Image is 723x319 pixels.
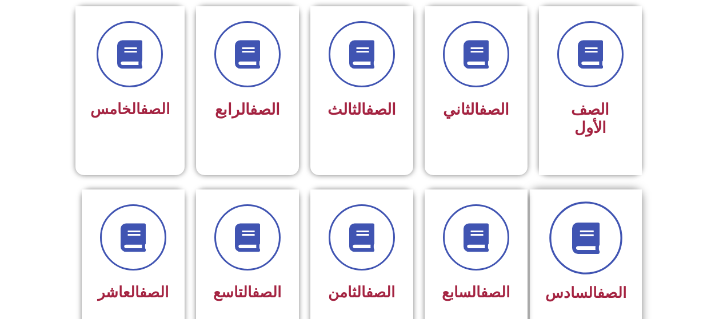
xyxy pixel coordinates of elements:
[90,100,170,118] span: الخامس
[366,100,396,119] a: الصف
[98,284,169,301] span: العاشر
[443,100,509,119] span: الثاني
[479,100,509,119] a: الصف
[250,100,280,119] a: الصف
[366,284,395,301] a: الصف
[139,284,169,301] a: الصف
[597,284,626,301] a: الصف
[215,100,280,119] span: الرابع
[545,284,626,301] span: السادس
[481,284,510,301] a: الصف
[213,284,281,301] span: التاسع
[327,100,396,119] span: الثالث
[571,100,609,137] span: الصف الأول
[141,100,170,118] a: الصف
[442,284,510,301] span: السابع
[252,284,281,301] a: الصف
[328,284,395,301] span: الثامن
